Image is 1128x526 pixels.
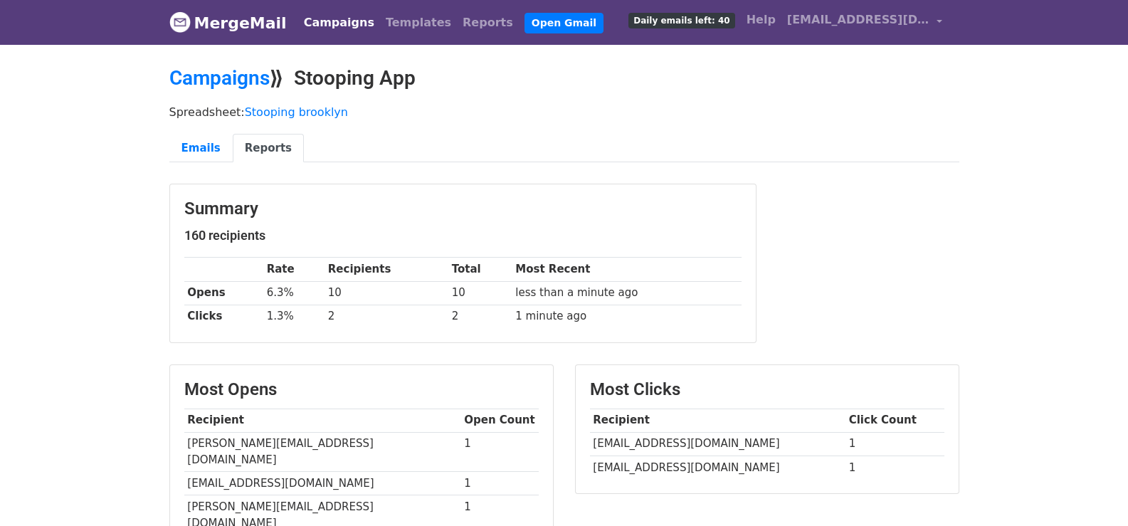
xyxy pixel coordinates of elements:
h2: ⟫ Stooping App [169,66,959,90]
td: [EMAIL_ADDRESS][DOMAIN_NAME] [184,472,461,495]
img: MergeMail logo [169,11,191,33]
a: MergeMail [169,8,287,38]
td: 1 [461,432,539,472]
td: 1.3% [263,305,325,328]
td: 10 [448,281,512,305]
a: Campaigns [169,66,270,90]
h3: Most Opens [184,379,539,400]
th: Clicks [184,305,263,328]
a: Stooping brooklyn [245,105,348,119]
a: Daily emails left: 40 [623,6,740,34]
td: 6.3% [263,281,325,305]
a: [EMAIL_ADDRESS][DOMAIN_NAME] [781,6,948,39]
h3: Summary [184,199,742,219]
th: Open Count [461,409,539,432]
h3: Most Clicks [590,379,944,400]
th: Opens [184,281,263,305]
td: less than a minute ago [512,281,741,305]
th: Recipient [184,409,461,432]
a: Templates [380,9,457,37]
th: Recipient [590,409,845,432]
td: 1 minute ago [512,305,741,328]
td: 2 [448,305,512,328]
th: Total [448,258,512,281]
h5: 160 recipients [184,228,742,243]
td: [PERSON_NAME][EMAIL_ADDRESS][DOMAIN_NAME] [184,432,461,472]
a: Emails [169,134,233,163]
p: Spreadsheet: [169,105,959,120]
a: Campaigns [298,9,380,37]
th: Recipients [325,258,448,281]
a: Open Gmail [525,13,603,33]
a: Help [741,6,781,34]
td: [EMAIL_ADDRESS][DOMAIN_NAME] [590,456,845,479]
td: 2 [325,305,448,328]
th: Click Count [845,409,944,432]
a: Reports [233,134,304,163]
span: [EMAIL_ADDRESS][DOMAIN_NAME] [787,11,929,28]
td: 10 [325,281,448,305]
td: 1 [461,472,539,495]
th: Rate [263,258,325,281]
td: 1 [845,456,944,479]
td: 1 [845,432,944,456]
td: [EMAIL_ADDRESS][DOMAIN_NAME] [590,432,845,456]
span: Daily emails left: 40 [628,13,734,28]
a: Reports [457,9,519,37]
th: Most Recent [512,258,741,281]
